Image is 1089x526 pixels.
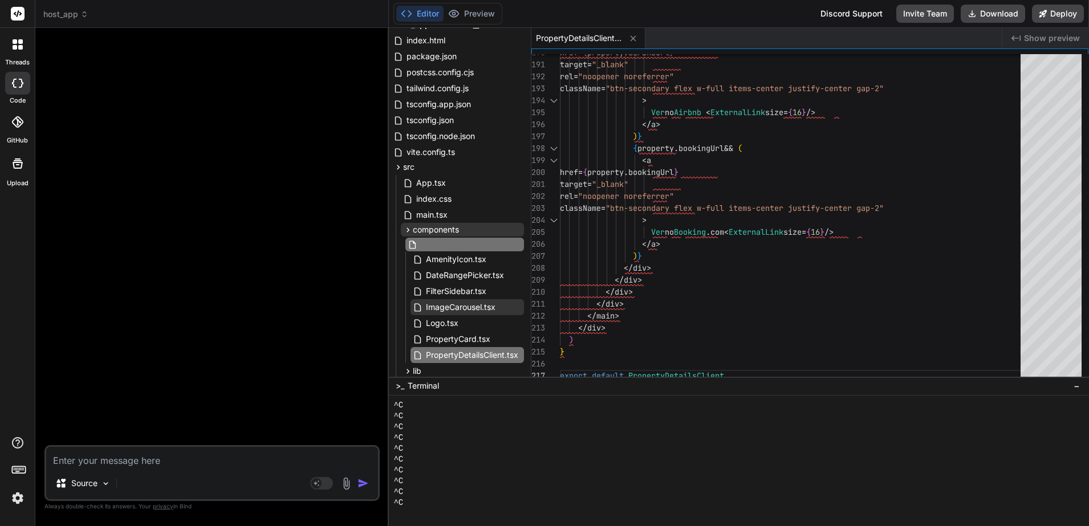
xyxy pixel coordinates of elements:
span: main [596,311,615,321]
div: 195 [531,107,545,119]
span: "_blank" [592,59,628,70]
span: Ver [651,227,665,237]
span: index.css [415,192,453,206]
span: > [628,287,633,297]
span: > [615,311,619,321]
span: > [642,215,647,225]
span: { [583,167,587,177]
span: = [601,203,606,213]
span: ) [569,335,574,345]
span: rel [560,191,574,201]
span: postcss.config.cjs [405,66,475,79]
span: Booking [674,227,706,237]
span: bookingUrl [678,143,724,153]
span: lib [413,365,421,377]
button: Download [961,5,1025,23]
span: ^C [393,433,403,443]
span: ^C [393,411,403,422]
div: 194 [531,95,545,107]
span: </ [642,119,651,129]
span: < [642,155,647,165]
span: components [413,224,459,235]
span: 16 [793,107,802,117]
span: </ [596,299,606,309]
span: no [665,107,674,117]
span: = [601,83,606,93]
span: Terminal [408,380,439,392]
span: size [765,107,783,117]
span: div [606,299,619,309]
span: </ [615,275,624,285]
span: ) [633,251,637,261]
div: Click to collapse the range. [546,214,561,226]
div: 214 [531,334,545,346]
span: div [624,275,637,285]
span: && [724,143,733,153]
span: Airbnb [674,107,701,117]
span: a [651,119,656,129]
span: ^C [393,476,403,487]
span: − [1074,380,1080,392]
span: } [820,227,824,237]
span: Logo.tsx [425,316,460,330]
div: 206 [531,238,545,250]
span: = [578,167,583,177]
span: </ [606,287,615,297]
span: ExternalLink [710,107,765,117]
span: = [574,191,578,201]
label: GitHub [7,136,28,145]
span: tailwind.config.js [405,81,470,95]
span: className [560,83,601,93]
span: ^C [393,443,403,454]
div: 215 [531,346,545,358]
span: { [633,143,637,153]
span: App.tsx [415,176,447,190]
span: { [788,107,793,117]
button: Invite Team [896,5,954,23]
div: 203 [531,202,545,214]
span: property [637,143,674,153]
span: 16 [811,227,820,237]
button: − [1071,377,1082,395]
div: 210 [531,286,545,298]
span: > [637,275,642,285]
img: icon [357,478,369,489]
img: settings [8,488,27,508]
div: 197 [531,131,545,142]
div: 211 [531,298,545,310]
span: Show preview [1024,32,1080,44]
span: } [674,167,678,177]
span: } [637,251,642,261]
span: = [783,107,788,117]
span: nter gap-2" [834,203,884,213]
div: 199 [531,154,545,166]
span: </ [624,263,633,273]
span: tsconfig.app.json [405,97,472,111]
span: export [560,370,587,381]
span: privacy [153,503,173,509]
span: href [560,167,578,177]
div: Discord Support [814,5,889,23]
span: ^C [393,400,403,411]
span: ) [633,131,637,141]
div: 196 [531,119,545,131]
span: AmenityIcon.tsx [425,252,487,266]
div: 200 [531,166,545,178]
span: no [665,227,674,237]
button: Deploy [1032,5,1084,23]
span: className [560,203,601,213]
span: > [647,263,651,273]
span: com [710,227,724,237]
div: 202 [531,190,545,202]
span: package.json [405,50,458,63]
span: vite.config.ts [405,145,456,159]
span: main.tsx [415,208,449,222]
div: 193 [531,83,545,95]
span: } [802,107,806,117]
span: bookingUrl [628,167,674,177]
span: /> [806,107,815,117]
span: . [706,227,710,237]
span: size [783,227,802,237]
span: default [592,370,624,381]
span: ^C [393,454,403,465]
